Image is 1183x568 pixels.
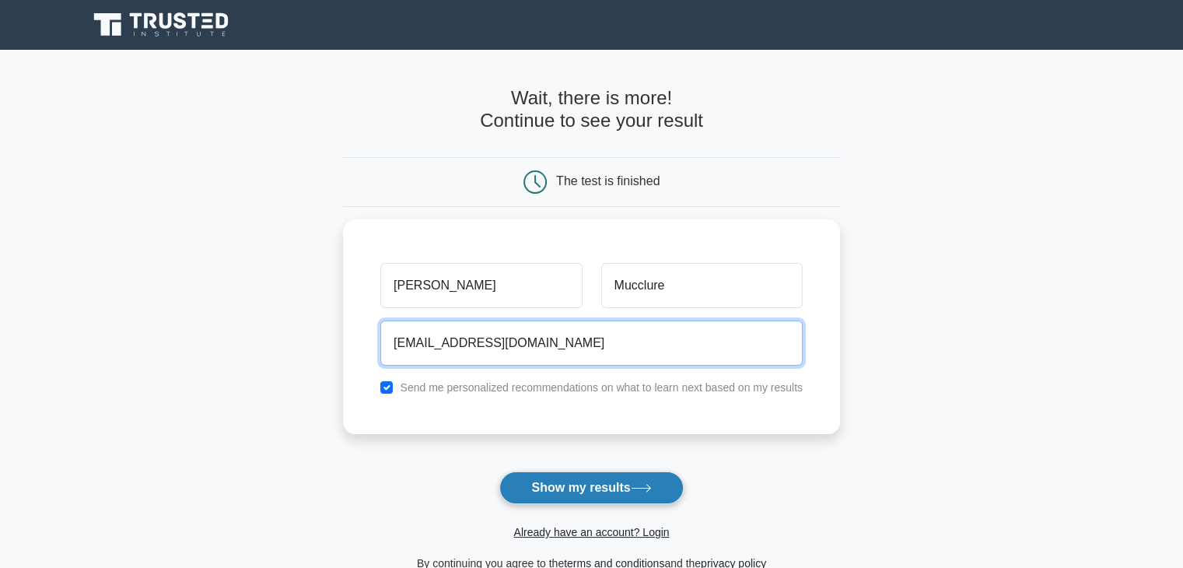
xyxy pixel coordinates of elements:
a: Already have an account? Login [513,526,669,538]
input: First name [380,263,582,308]
label: Send me personalized recommendations on what to learn next based on my results [400,381,803,394]
input: Last name [601,263,803,308]
h4: Wait, there is more! Continue to see your result [343,87,840,132]
button: Show my results [499,472,683,504]
div: The test is finished [556,174,660,188]
input: Email [380,321,803,366]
